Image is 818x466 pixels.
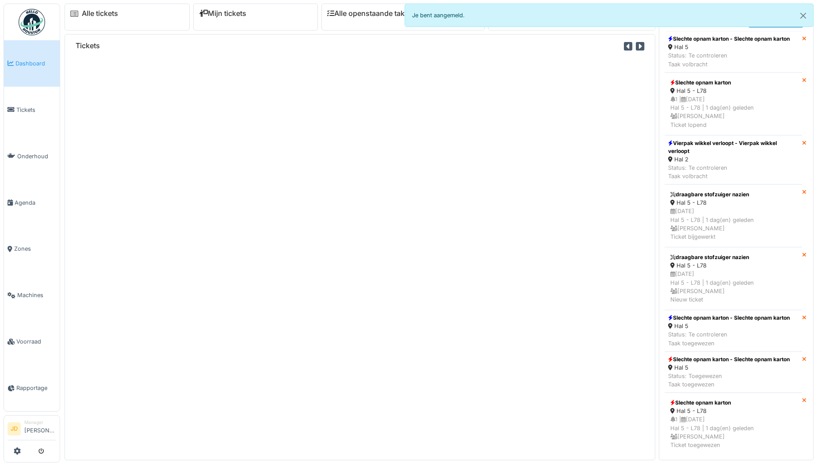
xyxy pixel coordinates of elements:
div: draagbare stofzuiger nazien [670,191,796,199]
img: Badge_color-CXgf-gQk.svg [19,9,45,35]
a: Zones [4,226,60,272]
button: Close [793,4,813,27]
div: Manager [24,419,56,426]
span: Machines [17,291,56,299]
a: Slechte opnam karton - Slechte opnam karton Hal 5 Status: Te controlerenTaak volbracht [665,31,802,73]
span: Onderhoud [17,152,56,160]
div: Slechte opnam karton - Slechte opnam karton [668,355,790,363]
span: Voorraad [16,337,56,346]
div: Hal 5 - L78 [670,261,796,270]
div: Slechte opnam karton [670,79,796,87]
a: draagbare stofzuiger nazien Hal 5 - L78 [DATE]Hal 5 - L78 | 1 dag(en) geleden [PERSON_NAME]Ticket... [665,184,802,247]
div: Hal 5 [668,322,790,330]
a: Alle tickets [82,9,118,18]
span: Rapportage [16,384,56,392]
a: draagbare stofzuiger nazien Hal 5 - L78 [DATE]Hal 5 - L78 | 1 dag(en) geleden [PERSON_NAME]Nieuw ... [665,247,802,310]
div: [DATE] Hal 5 - L78 | 1 dag(en) geleden [PERSON_NAME] Ticket bijgewerkt [670,207,796,241]
a: Voorraad [4,318,60,365]
div: Hal 5 - L78 [670,87,796,95]
a: Dashboard [4,40,60,87]
div: Hal 5 - L78 [670,407,796,415]
div: Status: Toegewezen Taak toegewezen [668,372,790,389]
div: Vierpak wikkel verloopt - Vierpak wikkel verloopt [668,139,799,155]
span: Agenda [15,199,56,207]
a: Slechte opnam karton - Slechte opnam karton Hal 5 Status: Te controlerenTaak toegewezen [665,310,802,351]
div: Status: Te controleren Taak volbracht [668,164,799,180]
span: Dashboard [15,59,56,68]
a: Rapportage [4,365,60,411]
div: Slechte opnam karton [670,399,796,407]
a: Slechte opnam karton Hal 5 - L78 1 |[DATE]Hal 5 - L78 | 1 dag(en) geleden [PERSON_NAME]Ticket toe... [665,393,802,455]
div: Status: Te controleren Taak volbracht [668,51,790,68]
li: JD [8,422,21,435]
span: Tickets [16,106,56,114]
div: Slechte opnam karton - Slechte opnam karton [668,314,790,322]
div: Hal 5 - L78 [670,199,796,207]
a: Alle openstaande taken [327,9,413,18]
a: Mijn tickets [199,9,246,18]
a: Slechte opnam karton Hal 5 - L78 1 |[DATE]Hal 5 - L78 | 1 dag(en) geleden [PERSON_NAME]Ticket lopend [665,73,802,135]
div: [DATE] Hal 5 - L78 | 1 dag(en) geleden [PERSON_NAME] Nieuw ticket [670,270,796,304]
a: Vierpak wikkel verloopt - Vierpak wikkel verloopt Hal 2 Status: Te controlerenTaak volbracht [665,135,802,185]
span: Zones [14,244,56,253]
a: Slechte opnam karton - Slechte opnam karton Hal 5 Status: ToegewezenTaak toegewezen [665,351,802,393]
div: draagbare stofzuiger nazien [670,253,796,261]
a: Agenda [4,180,60,226]
div: Slechte opnam karton - Slechte opnam karton [668,35,790,43]
div: Hal 2 [668,155,799,164]
div: 1 | [DATE] Hal 5 - L78 | 1 dag(en) geleden [PERSON_NAME] Ticket lopend [670,95,796,129]
a: Onderhoud [4,133,60,180]
li: [PERSON_NAME] [24,419,56,438]
div: Je bent aangemeld. [405,4,814,27]
a: Tickets [4,87,60,133]
div: Status: Te controleren Taak toegewezen [668,330,790,347]
a: JD Manager[PERSON_NAME] [8,419,56,440]
a: Machines [4,272,60,319]
div: Hal 5 [668,43,790,51]
div: 1 | [DATE] Hal 5 - L78 | 1 dag(en) geleden [PERSON_NAME] Ticket toegewezen [670,415,796,449]
h6: Tickets [76,42,100,50]
div: Hal 5 [668,363,790,372]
